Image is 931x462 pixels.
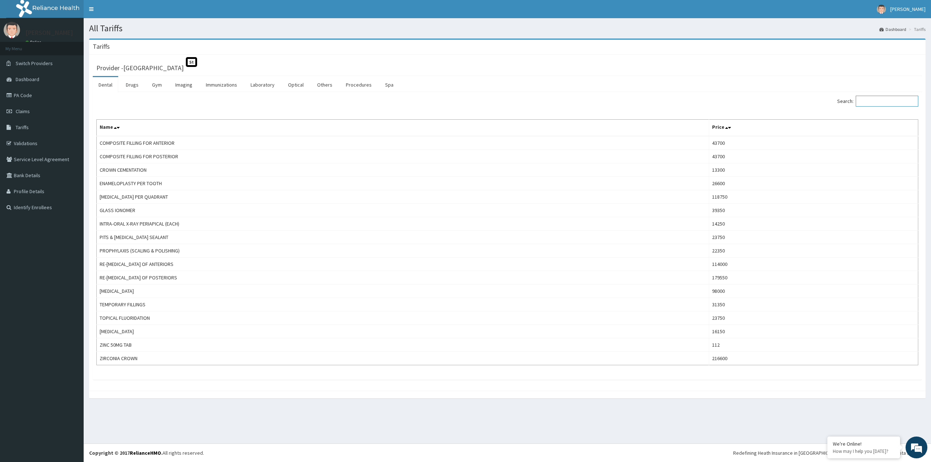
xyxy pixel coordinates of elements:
label: Search: [837,96,918,107]
a: Immunizations [200,77,243,92]
td: INTRA-ORAL X-RAY PERIAPICAL (EACH) [97,217,709,231]
span: Claims [16,108,30,115]
a: Spa [379,77,399,92]
td: TOPICAL FLUORIDATION [97,311,709,325]
img: User Image [877,5,886,14]
footer: All rights reserved. [84,443,931,462]
a: Procedures [340,77,377,92]
td: 216600 [709,352,918,365]
td: COMPOSITE FILLING FOR POSTERIOR [97,150,709,163]
span: Dashboard [16,76,39,83]
th: Price [709,120,918,136]
th: Name [97,120,709,136]
a: Optical [282,77,309,92]
td: 31350 [709,298,918,311]
a: Gym [146,77,168,92]
strong: Copyright © 2017 . [89,450,163,456]
td: 16150 [709,325,918,338]
td: 26600 [709,177,918,190]
div: Redefining Heath Insurance in [GEOGRAPHIC_DATA] using Telemedicine and Data Science! [733,449,926,457]
td: [MEDICAL_DATA] [97,325,709,338]
td: 179550 [709,271,918,284]
td: 118750 [709,190,918,204]
p: [PERSON_NAME] [25,29,73,36]
a: Online [25,40,43,45]
td: TEMPORARY FILLINGS [97,298,709,311]
a: Laboratory [245,77,280,92]
td: ZINC 50MG TAB [97,338,709,352]
div: We're Online! [833,441,895,447]
td: 43700 [709,150,918,163]
td: GLASS IONOMER [97,204,709,217]
h3: Provider - [GEOGRAPHIC_DATA] [96,65,184,71]
a: Dental [93,77,118,92]
td: 114000 [709,258,918,271]
td: 39350 [709,204,918,217]
td: ZIRCONIA CROWN [97,352,709,365]
h1: All Tariffs [89,24,926,33]
a: Drugs [120,77,144,92]
td: 23750 [709,311,918,325]
td: 14250 [709,217,918,231]
td: COMPOSITE FILLING FOR ANTERIOR [97,136,709,150]
textarea: Type your message and hit 'Enter' [4,199,139,224]
span: St [186,57,197,67]
td: CROWN CEMENTATION [97,163,709,177]
td: 43700 [709,136,918,150]
span: [PERSON_NAME] [890,6,926,12]
td: ENAMELOPLASTY PER TOOTH [97,177,709,190]
a: Others [311,77,338,92]
input: Search: [856,96,918,107]
td: RE-[MEDICAL_DATA] OF ANTERIORS [97,258,709,271]
img: d_794563401_company_1708531726252_794563401 [13,36,29,55]
td: [MEDICAL_DATA] PER QUADRANT [97,190,709,204]
td: 112 [709,338,918,352]
div: Chat with us now [38,41,122,50]
h3: Tariffs [93,43,110,50]
td: 23750 [709,231,918,244]
li: Tariffs [907,26,926,32]
td: 98000 [709,284,918,298]
td: 13300 [709,163,918,177]
a: Imaging [169,77,198,92]
img: User Image [4,22,20,38]
p: How may I help you today? [833,448,895,454]
div: Minimize live chat window [119,4,137,21]
span: Tariffs [16,124,29,131]
span: Switch Providers [16,60,53,67]
a: Dashboard [879,26,906,32]
span: We're online! [42,92,100,165]
td: RE-[MEDICAL_DATA] OF POSTERIORS [97,271,709,284]
td: PROPHYLAXIS (SCALING & POLISHING) [97,244,709,258]
td: 22350 [709,244,918,258]
a: RelianceHMO [130,450,161,456]
td: [MEDICAL_DATA] [97,284,709,298]
td: PITS & [MEDICAL_DATA] SEALANT [97,231,709,244]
